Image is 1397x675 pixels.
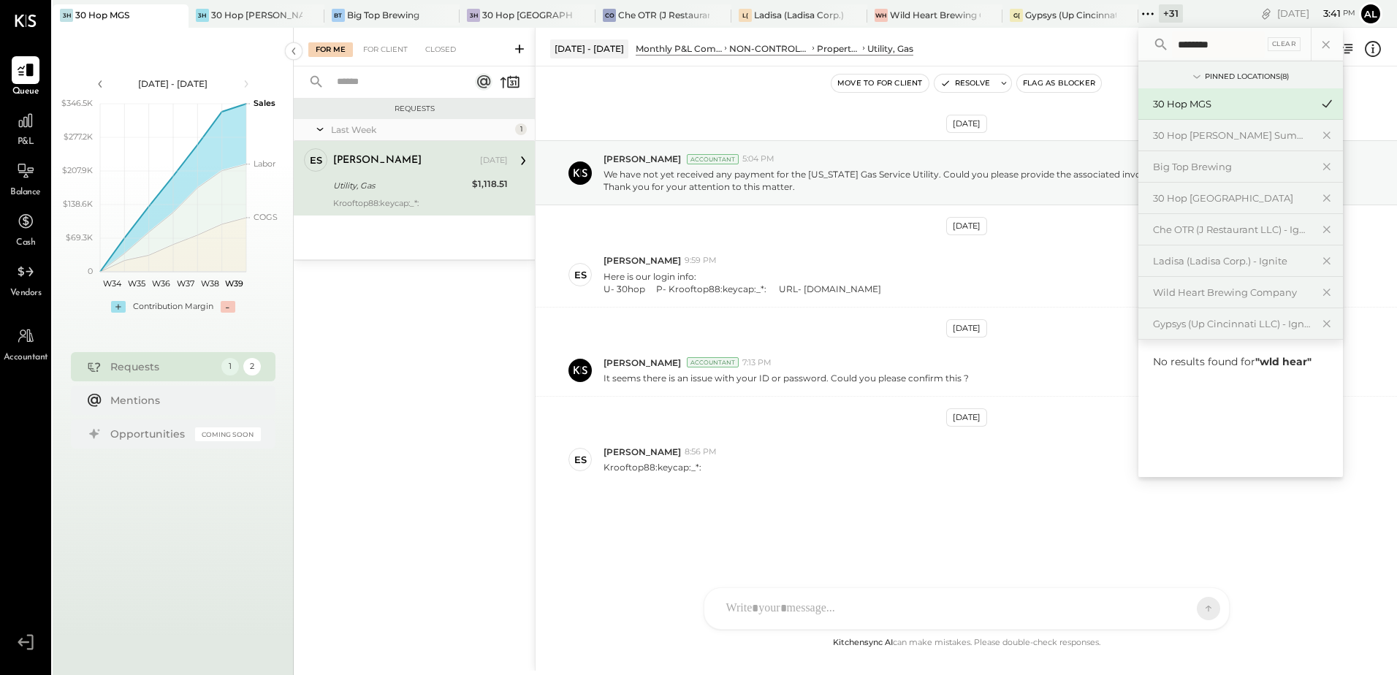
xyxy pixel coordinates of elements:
span: 9:59 PM [685,255,717,267]
text: 0 [88,266,93,276]
button: Resolve [934,75,996,92]
div: 30 Hop [PERSON_NAME] Summit [1153,129,1311,142]
div: G( [1010,9,1023,22]
div: 30 Hop [GEOGRAPHIC_DATA] [1153,191,1311,205]
div: [DATE] [1277,7,1355,20]
div: 30 Hop MGS [1153,97,1311,111]
div: Requests [301,104,528,114]
div: NON-CONTROLLABLE EXPENSES [729,42,810,55]
div: Che OTR (J Restaurant LLC) - Ignite [1153,223,1311,237]
div: Coming Soon [195,427,261,441]
div: - [221,301,235,313]
span: Cash [16,237,35,250]
div: Closed [418,42,463,57]
div: 30 Hop [PERSON_NAME] Summit [211,9,302,21]
div: Ladisa (Ladisa Corp.) - Ignite [1153,254,1311,268]
div: CO [603,9,616,22]
span: Accountant [4,351,48,365]
span: 7:13 PM [742,357,772,369]
p: Krooftop88:keycap:_*: [604,461,701,473]
text: W36 [151,278,170,289]
text: W35 [128,278,145,289]
div: 1 [515,123,527,135]
span: [PERSON_NAME] [604,356,681,369]
div: [DATE] [946,115,987,133]
div: Clear [1268,37,1301,51]
p: We have not yet received any payment for the [US_STATE] Gas Service Utility. Could you please pro... [604,168,1284,193]
span: [PERSON_NAME] [604,446,681,458]
div: Contribution Margin [133,301,213,313]
div: Accountant [687,154,739,164]
div: Mentions [110,393,254,408]
div: Che OTR (J Restaurant LLC) - Ignite [618,9,709,21]
a: Queue [1,56,50,99]
div: Requests [110,359,214,374]
a: Cash [1,207,50,250]
span: [PERSON_NAME] [604,254,681,267]
div: 30 Hop [GEOGRAPHIC_DATA] [482,9,574,21]
span: Balance [10,186,41,199]
a: Balance [1,157,50,199]
button: Al [1359,2,1382,26]
div: 3H [467,9,480,22]
div: Utility, Gas [867,42,913,55]
a: Vendors [1,258,50,300]
span: 5:04 PM [742,153,774,165]
text: $346.5K [61,98,93,108]
div: [DATE] [946,408,987,427]
div: + 31 [1159,4,1183,23]
span: [PERSON_NAME] [604,153,681,165]
div: For Me [308,42,353,57]
div: Gypsys (Up Cincinnati LLC) - Ignite [1025,9,1116,21]
div: WH [875,9,888,22]
div: 30 Hop MGS [75,9,129,21]
div: [DATE] - [DATE] [111,77,235,90]
span: Queue [12,85,39,99]
div: Big Top Brewing [347,9,419,21]
p: Here is our login info: [604,270,881,295]
div: ES [574,268,587,282]
div: Utility, Gas [333,178,468,193]
text: W39 [224,278,243,289]
text: COGS [254,212,278,222]
div: [PERSON_NAME] [333,153,422,168]
div: Accountant [687,357,739,367]
div: Big Top Brewing [1153,160,1311,174]
div: [DATE] [946,217,987,235]
div: Property Expenses [817,42,860,55]
span: Vendors [10,287,42,300]
text: Sales [254,98,275,108]
div: + [111,301,126,313]
div: U- 30hop P- Krooftop88:keycap:_*: URL- [DOMAIN_NAME] [604,283,881,295]
div: $1,118.51 [472,177,508,191]
text: $277.2K [64,131,93,142]
text: $138.6K [63,199,93,209]
div: For Client [356,42,415,57]
div: 1 [221,358,239,375]
div: 3H [196,9,209,22]
div: BT [332,9,345,22]
div: [DATE] [480,155,508,167]
text: Labor [254,159,275,169]
div: copy link [1259,6,1274,21]
div: [DATE] [946,319,987,337]
span: P&L [18,136,34,149]
div: Opportunities [110,427,188,441]
a: Accountant [1,322,50,365]
div: Last Week [331,123,511,136]
span: No results found for [1153,355,1312,368]
div: Gypsys (Up Cincinnati LLC) - Ignite [1153,317,1311,331]
button: Move to for client [831,75,929,92]
text: W38 [200,278,218,289]
a: P&L [1,107,50,149]
text: $207.9K [62,165,93,175]
text: W34 [103,278,122,289]
div: Monthly P&L Comparison [636,42,722,55]
div: Wild Heart Brewing Company [890,9,981,21]
div: Krooftop88:keycap:_*: [333,198,508,208]
text: $69.3K [66,232,93,243]
div: [DATE] - [DATE] [550,39,628,58]
div: ES [574,453,587,467]
div: 2 [243,358,261,375]
div: Ladisa (Ladisa Corp.) - Ignite [754,9,845,21]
